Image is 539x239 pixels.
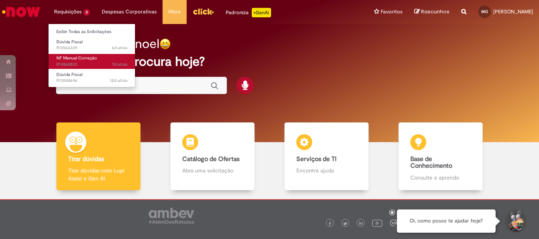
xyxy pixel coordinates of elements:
p: +GenAi [252,8,271,17]
a: Base de Conhecimento Consulte e aprenda [384,122,498,191]
p: Tirar dúvidas com Lupi Assist e Gen Ai [68,167,128,182]
span: Requisições [54,8,82,16]
b: Catálogo de Ofertas [182,155,240,163]
span: R13566339 [56,45,127,51]
img: logo_footer_twitter.png [343,222,347,226]
a: Exibir Todas as Solicitações [49,28,135,36]
span: Dúvida Fiscal [56,72,82,78]
img: logo_footer_facebook.png [328,222,332,226]
span: 6d atrás [112,45,127,51]
time: 18/09/2025 17:43:47 [110,78,127,83]
a: Aberto R13560833 : NF Manual Correção [49,54,135,69]
a: Aberto R13566339 : Dúvida Fiscal [49,38,135,52]
img: logo_footer_workplace.png [390,219,397,226]
h2: O que você procura hoje? [56,55,483,69]
a: Tirar dúvidas Tirar dúvidas com Lupi Assist e Gen Ai [41,122,155,191]
img: logo_footer_ambev_rotulo_gray.png [149,208,194,224]
time: 25/09/2025 12:05:19 [112,45,127,51]
time: 23/09/2025 18:11:35 [112,61,127,67]
a: Catálogo de Ofertas Abra uma solicitação [155,122,269,191]
span: R13548696 [56,78,127,84]
b: Serviços de TI [296,155,337,163]
img: happy-face.png [159,38,171,50]
a: Serviços de TI Encontre ajuda [269,122,384,191]
span: 7d atrás [112,61,127,67]
span: Despesas Corporativas [102,8,157,16]
b: Tirar dúvidas [68,155,104,163]
p: Consulte e aprenda [410,174,470,182]
p: Encontre ajuda [296,167,356,174]
span: 12d atrás [110,78,127,83]
span: R13560833 [56,61,127,68]
span: 3 [83,9,90,16]
span: Favoritos [381,8,402,16]
p: Abra uma solicitação [182,167,242,174]
img: logo_footer_youtube.png [372,218,382,228]
div: Oi, como posso te ajudar hoje? [397,209,496,233]
img: ServiceNow [1,4,41,20]
span: More [168,8,181,16]
span: [PERSON_NAME] [493,8,533,15]
div: Padroniza [226,8,271,17]
span: NF Manual Correção [56,55,97,61]
ul: Requisições [48,24,135,87]
a: Aberto R13548696 : Dúvida Fiscal [49,70,135,85]
b: Base de Conhecimento [410,155,452,170]
span: Dúvida Fiscal [56,39,82,45]
img: logo_footer_linkedin.png [359,221,363,226]
span: MO [481,9,488,14]
button: Iniciar Conversa de Suporte [503,209,527,233]
span: Rascunhos [421,8,449,15]
a: Rascunhos [414,8,449,16]
img: click_logo_yellow_360x200.png [193,6,214,17]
